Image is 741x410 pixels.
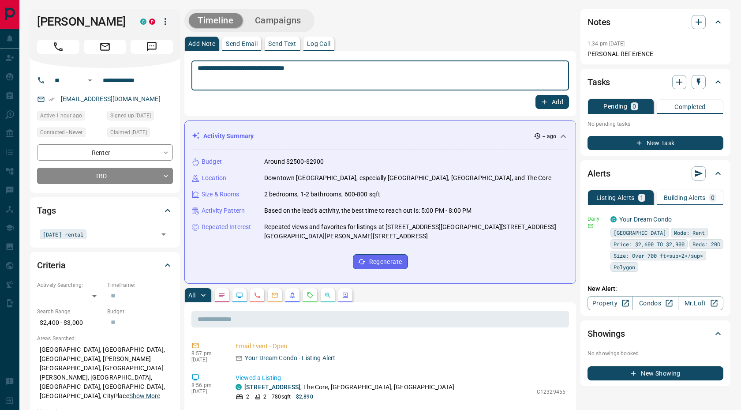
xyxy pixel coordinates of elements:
svg: Notes [218,292,225,299]
p: Listing Alerts [596,195,635,201]
p: Areas Searched: [37,335,173,342]
p: Send Email [226,41,258,47]
span: Call [37,40,79,54]
span: Price: $2,600 TO $2,900 [614,240,685,248]
p: -- ago [543,132,556,140]
p: Based on the lead's activity, the best time to reach out is: 5:00 PM - 8:00 PM [264,206,472,215]
h2: Alerts [588,166,610,181]
p: Timeframe: [107,281,173,289]
div: Tasks [588,71,723,93]
span: Message [131,40,173,54]
button: Open [85,75,95,86]
div: condos.ca [140,19,146,25]
p: No pending tasks [588,117,723,131]
p: Repeated Interest [202,222,251,232]
svg: Requests [307,292,314,299]
p: 0 [711,195,715,201]
h2: Notes [588,15,610,29]
div: Showings [588,323,723,344]
button: New Showing [588,366,723,380]
h2: Tasks [588,75,610,89]
span: Beds: 2BD [692,240,720,248]
p: All [188,292,195,298]
div: condos.ca [610,216,617,222]
p: Size & Rooms [202,190,240,199]
p: New Alert: [588,284,723,293]
h1: [PERSON_NAME] [37,15,127,29]
p: Building Alerts [664,195,706,201]
span: Signed up [DATE] [110,111,151,120]
span: Mode: Rent [674,228,705,237]
p: 8:57 pm [191,350,222,357]
p: Completed [674,104,706,110]
span: Polygon [614,263,635,271]
p: 8:56 pm [191,382,222,388]
span: Email [84,40,126,54]
a: Condos [632,296,678,310]
p: 2 [246,393,249,401]
p: $2,400 - $3,000 [37,316,103,330]
button: Timeline [189,13,243,28]
p: Viewed a Listing [236,373,565,383]
span: Claimed [DATE] [110,128,147,137]
p: 2 bedrooms, 1-2 bathrooms, 600-800 sqft [264,190,380,199]
button: New Task [588,136,723,150]
span: [GEOGRAPHIC_DATA] [614,228,666,237]
span: [DATE] rental [43,230,83,239]
p: 1:34 pm [DATE] [588,41,625,47]
h2: Criteria [37,258,66,272]
div: Renter [37,144,173,161]
svg: Calls [254,292,261,299]
p: 1 [640,195,644,201]
span: Active 1 hour ago [40,111,82,120]
svg: Email [588,223,594,229]
p: Your Dream Condo - Listing Alert [245,354,335,363]
p: No showings booked [588,350,723,357]
p: Downtown [GEOGRAPHIC_DATA], especially [GEOGRAPHIC_DATA], [GEOGRAPHIC_DATA], and The Core [264,173,551,183]
a: [STREET_ADDRESS] [244,384,300,391]
span: Size: Over 700 ft<sup>2</sup> [614,251,703,260]
p: Actively Searching: [37,281,103,289]
p: Add Note [188,41,215,47]
button: Regenerate [353,254,408,269]
p: C12329455 [537,388,565,396]
p: $2,890 [296,393,313,401]
p: [GEOGRAPHIC_DATA], [GEOGRAPHIC_DATA], [GEOGRAPHIC_DATA], [PERSON_NAME][GEOGRAPHIC_DATA], [GEOGRAP... [37,342,173,403]
a: Property [588,296,633,310]
button: Open [157,228,170,241]
div: Sun Aug 17 2025 [107,111,173,123]
a: [EMAIL_ADDRESS][DOMAIN_NAME] [61,95,161,102]
svg: Lead Browsing Activity [236,292,243,299]
p: 0 [632,103,636,109]
div: condos.ca [236,384,242,390]
button: Show More [129,391,160,401]
p: Search Range: [37,308,103,316]
div: Sun Aug 17 2025 [107,128,173,140]
svg: Emails [271,292,278,299]
div: Tags [37,200,173,221]
p: 2 [263,393,266,401]
button: Campaigns [246,13,310,28]
div: Criteria [37,255,173,276]
div: TBD [37,168,173,184]
p: Email Event - Open [236,342,565,351]
p: Repeated views and favorites for listings at [STREET_ADDRESS][GEOGRAPHIC_DATA][STREET_ADDRESS][GE... [264,222,569,241]
p: Pending [603,103,627,109]
span: Contacted - Never [40,128,82,137]
p: Budget [202,157,222,166]
p: Activity Summary [203,132,254,141]
div: property.ca [149,19,155,25]
div: Tue Aug 19 2025 [37,111,103,123]
p: Budget: [107,308,173,316]
svg: Agent Actions [342,292,349,299]
p: , The Core, [GEOGRAPHIC_DATA], [GEOGRAPHIC_DATA] [244,383,454,392]
div: Alerts [588,163,723,184]
p: Location [202,173,226,183]
a: Mr.Loft [678,296,723,310]
p: Log Call [307,41,330,47]
p: [DATE] [191,357,222,363]
p: 780 sqft [272,393,291,401]
p: Around $2500-$2900 [264,157,324,166]
p: Daily [588,215,605,223]
svg: Opportunities [324,292,331,299]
